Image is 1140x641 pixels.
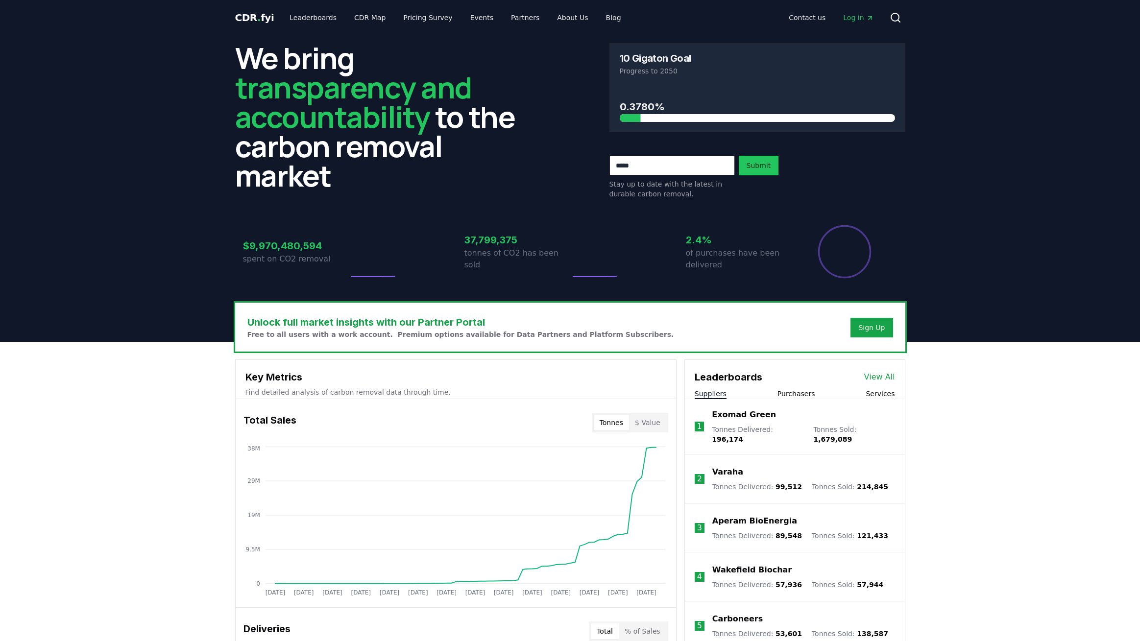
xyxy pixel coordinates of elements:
[594,415,629,430] button: Tonnes
[503,9,547,26] a: Partners
[776,630,802,638] span: 53,601
[695,370,762,384] h3: Leaderboards
[282,9,629,26] nav: Main
[619,623,666,639] button: % of Sales
[858,323,885,332] a: Sign Up
[395,9,460,26] a: Pricing Survey
[712,629,802,639] p: Tonnes Delivered :
[437,589,457,596] tspan: [DATE]
[379,589,399,596] tspan: [DATE]
[608,589,628,596] tspan: [DATE]
[686,247,792,271] p: of purchases have been delivered
[235,43,531,190] h2: We bring to the carbon removal market
[712,466,743,478] a: Varaha
[697,522,702,534] p: 3
[695,389,727,399] button: Suppliers
[247,477,260,484] tspan: 29M
[293,589,314,596] tspan: [DATE]
[620,66,895,76] p: Progress to 2050
[494,589,514,596] tspan: [DATE]
[817,224,872,279] div: Percentage of sales delivered
[697,473,702,485] p: 2
[812,580,883,590] p: Tonnes Sold :
[243,253,349,265] p: spent on CO2 removal
[712,580,802,590] p: Tonnes Delivered :
[712,435,743,443] span: 196,174
[464,233,570,247] h3: 37,799,375
[636,589,656,596] tspan: [DATE]
[551,589,571,596] tspan: [DATE]
[686,233,792,247] h3: 2.4%
[247,330,674,339] p: Free to all users with a work account. Premium options available for Data Partners and Platform S...
[462,9,501,26] a: Events
[697,620,702,632] p: 5
[351,589,371,596] tspan: [DATE]
[812,482,888,492] p: Tonnes Sold :
[712,409,776,421] a: Exomad Green
[243,413,296,432] h3: Total Sales
[712,425,803,444] p: Tonnes Delivered :
[776,581,802,589] span: 57,936
[522,589,542,596] tspan: [DATE]
[282,9,344,26] a: Leaderboards
[609,179,735,199] p: Stay up to date with the latest in durable carbon removal.
[549,9,596,26] a: About Us
[781,9,833,26] a: Contact us
[712,613,763,625] a: Carboneers
[620,99,895,114] h3: 0.3780%
[598,9,629,26] a: Blog
[235,11,274,24] a: CDR.fyi
[591,623,619,639] button: Total
[835,9,881,26] a: Log in
[247,445,260,452] tspan: 38M
[256,580,260,587] tspan: 0
[813,435,852,443] span: 1,679,089
[697,421,702,432] p: 1
[245,546,260,553] tspan: 9.5M
[465,589,485,596] tspan: [DATE]
[866,389,895,399] button: Services
[580,589,600,596] tspan: [DATE]
[629,415,666,430] button: $ Value
[776,532,802,540] span: 89,548
[712,564,792,576] a: Wakefield Biochar
[813,425,895,444] p: Tonnes Sold :
[712,531,802,541] p: Tonnes Delivered :
[464,247,570,271] p: tonnes of CO2 has been sold
[408,589,428,596] tspan: [DATE]
[243,238,349,253] h3: $9,970,480,594
[712,515,797,527] a: Aperam BioEnergia
[857,532,888,540] span: 121,433
[850,318,893,337] button: Sign Up
[235,12,274,24] span: CDR fyi
[697,571,702,583] p: 4
[346,9,393,26] a: CDR Map
[257,12,261,24] span: .
[864,371,895,383] a: View All
[620,53,691,63] h3: 10 Gigaton Goal
[843,13,873,23] span: Log in
[857,630,888,638] span: 138,587
[243,621,291,641] h3: Deliveries
[781,9,881,26] nav: Main
[739,156,779,175] button: Submit
[247,315,674,330] h3: Unlock full market insights with our Partner Portal
[322,589,342,596] tspan: [DATE]
[776,483,802,491] span: 99,512
[712,482,802,492] p: Tonnes Delivered :
[857,483,888,491] span: 214,845
[245,370,666,384] h3: Key Metrics
[235,67,472,137] span: transparency and accountability
[245,387,666,397] p: Find detailed analysis of carbon removal data through time.
[265,589,285,596] tspan: [DATE]
[777,389,815,399] button: Purchasers
[857,581,883,589] span: 57,944
[247,512,260,519] tspan: 19M
[812,531,888,541] p: Tonnes Sold :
